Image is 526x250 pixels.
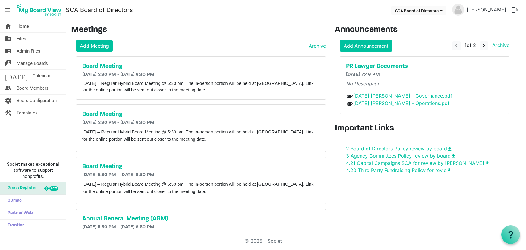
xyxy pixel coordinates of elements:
[5,182,37,194] span: Glass Register
[15,2,63,18] img: My Board View Logo
[451,153,456,159] span: download
[465,42,476,48] span: of 2
[82,120,320,126] h6: [DATE] 5:30 PM - [DATE] 6:30 PM
[82,182,313,194] span: [DATE] – Regular Hybrid Board Meeting @ 5:30 pm. The in-person portion will be held at [GEOGRAPHI...
[465,42,467,48] span: 1
[82,80,320,93] p: [DATE] – Regular Hybrid Board Meeting @ 5:30 pm. The in-person portion will be held at [GEOGRAPHI...
[5,95,12,107] span: settings
[346,92,353,100] span: attachment
[5,195,22,207] span: Sumac
[17,20,29,32] span: Home
[346,63,503,70] a: PR Lawyer Documents
[17,33,26,45] span: Files
[335,123,514,134] h3: Important Links
[15,2,66,18] a: My Board View Logo
[346,100,353,107] span: attachment
[447,146,452,152] span: download
[452,41,461,50] button: navigate_before
[464,4,509,16] a: [PERSON_NAME]
[66,4,133,16] a: SCA Board of Directors
[82,224,320,230] h6: [DATE] 5:30 PM - [DATE] 6:30 PM
[346,80,503,87] p: No Description
[484,161,490,166] span: download
[5,20,12,32] span: home
[82,172,320,178] h6: [DATE] 5:30 PM - [DATE] 6:30 PM
[82,111,320,118] a: Board Meeting
[71,25,326,35] h3: Meetings
[5,70,28,82] span: [DATE]
[49,186,58,191] div: new
[33,70,50,82] span: Calendar
[346,153,456,159] a: 3 Agency Committees Policy review by boarddownload
[5,107,12,119] span: construction
[481,43,487,48] span: navigate_next
[306,42,326,50] a: Archive
[82,163,320,170] a: Board Meeting
[17,45,40,57] span: Admin Files
[346,72,380,77] span: [DATE] 7:46 PM
[490,42,509,48] a: Archive
[82,215,320,223] a: Annual General Meeting (AGM)
[3,161,63,179] span: Societ makes exceptional software to support nonprofits.
[17,95,57,107] span: Board Configuration
[17,82,49,94] span: Board Members
[454,43,459,48] span: navigate_before
[82,63,320,70] a: Board Meeting
[480,41,488,50] button: navigate_next
[5,220,24,232] span: Frontier
[353,93,452,99] a: [DATE] [PERSON_NAME] - Governance.pdf
[5,45,12,57] span: folder_shared
[82,72,320,78] h6: [DATE] 5:30 PM - [DATE] 6:30 PM
[244,238,282,244] a: © 2025 - Societ
[17,107,38,119] span: Templates
[346,146,452,152] a: 2 Board of Directors Policy review by boarddownload
[82,130,313,142] span: [DATE] – Regular Hybrid Board Meeting @ 5:30 pm. The in-person portion will be held at [GEOGRAPHI...
[346,160,490,166] a: 4.21 Capital Campaigns SCA for review by [PERSON_NAME]download
[76,40,113,52] a: Add Meeting
[17,57,48,69] span: Manage Boards
[346,167,452,173] a: 4.20 Third Party Fundraising Policy for reviedownload
[2,4,13,16] span: menu
[5,33,12,45] span: folder_shared
[335,25,514,35] h3: Announcements
[340,40,392,52] a: Add Announcement
[5,82,12,94] span: people
[446,168,452,173] span: download
[5,207,33,219] span: Partner Web
[391,6,446,15] button: SCA Board of Directors dropdownbutton
[452,4,464,16] img: no-profile-picture.svg
[353,100,449,106] a: [DATE] [PERSON_NAME] - Operations.pdf
[509,4,521,16] button: logout
[5,57,12,69] span: switch_account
